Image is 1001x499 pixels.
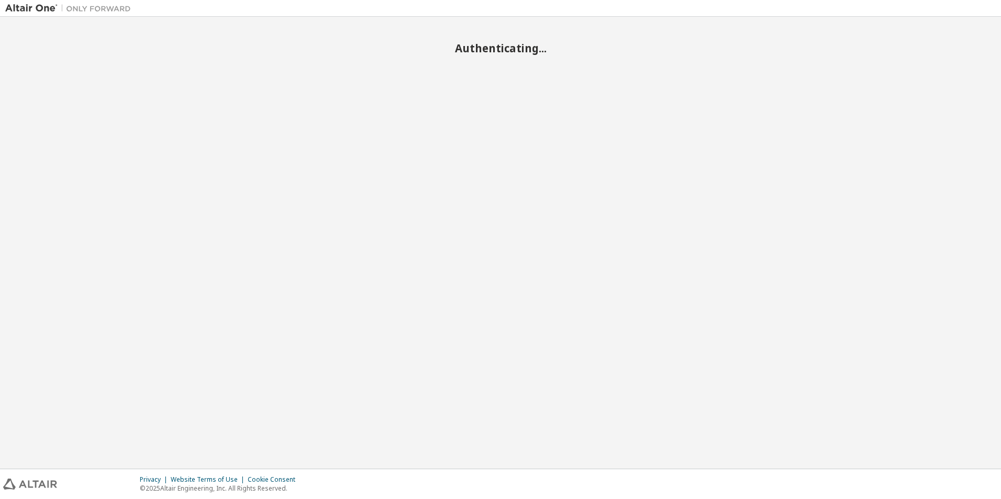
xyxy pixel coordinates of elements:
h2: Authenticating... [5,41,996,55]
div: Website Terms of Use [171,475,248,484]
img: Altair One [5,3,136,14]
p: © 2025 Altair Engineering, Inc. All Rights Reserved. [140,484,302,493]
div: Cookie Consent [248,475,302,484]
div: Privacy [140,475,171,484]
img: altair_logo.svg [3,479,57,490]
